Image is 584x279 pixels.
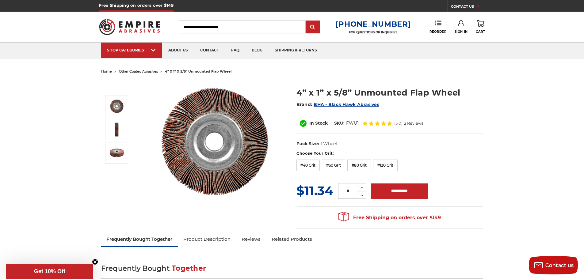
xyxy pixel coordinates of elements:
button: Close teaser [92,259,98,265]
span: Reorder [429,30,446,34]
a: Product Description [178,232,236,246]
span: $11.34 [296,183,333,198]
span: In Stock [309,120,328,126]
dd: FWU1 [346,120,359,126]
a: other coated abrasives [119,69,158,74]
a: blog [246,43,269,58]
span: Frequently Bought [101,264,170,273]
img: 4" x 1" x 5/8" aluminum oxide unmounted flap wheel [109,99,124,114]
span: Brand: [296,102,312,107]
span: (5.0) [394,121,403,125]
div: SHOP CATEGORIES [107,48,156,52]
label: Choose Your Grit: [296,150,483,156]
div: Get 10% OffClose teaser [6,264,93,279]
p: FOR QUESTIONS OR INQUIRIES [335,30,411,34]
button: Contact us [529,256,578,274]
span: Contact us [545,262,574,268]
span: Cart [476,30,485,34]
span: Free Shipping on orders over $149 [338,212,441,224]
span: Sign In [455,30,468,34]
a: Related Products [266,232,318,246]
img: 4 inch flap wheel [109,122,124,137]
h1: 4” x 1” x 5/8” Unmounted Flap Wheel [296,87,483,99]
span: Together [172,264,206,273]
a: Cart [476,20,485,34]
a: faq [225,43,246,58]
a: Reorder [429,20,446,33]
a: contact [194,43,225,58]
dt: Pack Size: [296,141,319,147]
input: Submit [307,21,319,33]
span: 4” x 1” x 5/8” unmounted flap wheel [165,69,231,74]
a: [PHONE_NUMBER] [335,20,411,28]
span: 2 Reviews [404,121,423,125]
img: Empire Abrasives [99,15,160,39]
img: 4” x 1” x 5/8” Unmounted Flap Wheel [109,145,124,160]
a: BHA - Black Hawk Abrasives [314,102,379,107]
a: home [101,69,112,74]
dd: 1 Wheel [320,141,337,147]
a: Frequently Bought Together [101,232,178,246]
img: 4" x 1" x 5/8" aluminum oxide unmounted flap wheel [154,80,276,203]
span: Get 10% Off [34,268,65,274]
a: CONTACT US [451,3,485,12]
a: shipping & returns [269,43,323,58]
a: about us [162,43,194,58]
a: Reviews [236,232,266,246]
dt: SKU: [334,120,345,126]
